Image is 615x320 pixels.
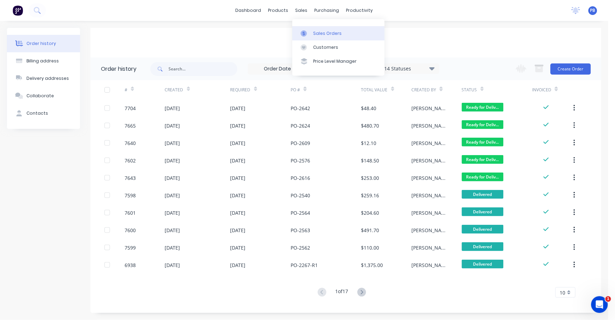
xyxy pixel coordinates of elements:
[230,87,251,93] div: Required
[165,122,180,129] div: [DATE]
[291,174,310,182] div: PO-2616
[165,157,180,164] div: [DATE]
[291,105,310,112] div: PO-2642
[7,87,80,105] button: Collaborate
[26,110,48,116] div: Contacts
[343,5,377,16] div: productivity
[230,244,246,251] div: [DATE]
[165,87,183,93] div: Created
[551,63,591,75] button: Create Order
[230,209,246,216] div: [DATE]
[232,5,265,16] a: dashboard
[411,174,448,182] div: [PERSON_NAME]
[411,244,448,251] div: [PERSON_NAME]
[560,289,566,296] span: 10
[168,62,237,76] input: Search...
[462,120,504,129] span: Ready for Deliv...
[125,227,136,234] div: 7600
[361,87,388,93] div: Total Value
[313,30,342,37] div: Sales Orders
[311,5,343,16] div: purchasing
[291,261,318,269] div: PO-2267-R1
[313,44,338,51] div: Customers
[361,261,383,269] div: $1,375.00
[462,155,504,164] span: Ready for Deliv...
[248,64,307,74] input: Order Date
[336,288,348,298] div: 1 of 17
[462,80,532,99] div: Status
[230,80,291,99] div: Required
[165,209,180,216] div: [DATE]
[291,192,310,199] div: PO-2540
[101,65,136,73] div: Order history
[230,174,246,182] div: [DATE]
[532,87,551,93] div: Invoiced
[125,244,136,251] div: 7599
[125,105,136,112] div: 7704
[292,54,385,68] a: Price Level Manager
[291,209,310,216] div: PO-2564
[462,225,504,234] span: Delivered
[361,80,412,99] div: Total Value
[165,244,180,251] div: [DATE]
[13,5,23,16] img: Factory
[411,87,436,93] div: Created By
[165,174,180,182] div: [DATE]
[165,139,180,147] div: [DATE]
[165,192,180,199] div: [DATE]
[606,296,611,302] span: 1
[230,227,246,234] div: [DATE]
[361,139,377,147] div: $12.10
[361,209,379,216] div: $204.60
[7,105,80,122] button: Contacts
[462,87,477,93] div: Status
[411,157,448,164] div: [PERSON_NAME]
[411,122,448,129] div: [PERSON_NAME]
[411,209,448,216] div: [PERSON_NAME]
[7,52,80,70] button: Billing address
[411,105,448,112] div: [PERSON_NAME]
[291,80,361,99] div: PO #
[462,173,504,181] span: Ready for Deliv...
[26,93,54,99] div: Collaborate
[165,261,180,269] div: [DATE]
[590,7,596,14] span: PB
[462,190,504,199] span: Delivered
[125,80,165,99] div: #
[291,157,310,164] div: PO-2576
[125,209,136,216] div: 7601
[411,261,448,269] div: [PERSON_NAME]
[361,105,377,112] div: $48.40
[165,227,180,234] div: [DATE]
[291,87,300,93] div: PO #
[165,105,180,112] div: [DATE]
[125,122,136,129] div: 7665
[291,139,310,147] div: PO-2609
[230,157,246,164] div: [DATE]
[291,122,310,129] div: PO-2624
[361,192,379,199] div: $259.16
[411,139,448,147] div: [PERSON_NAME]
[292,26,385,40] a: Sales Orders
[462,207,504,216] span: Delivered
[291,244,310,251] div: PO-2562
[265,5,292,16] div: products
[230,139,246,147] div: [DATE]
[7,70,80,87] button: Delivery addresses
[230,261,246,269] div: [DATE]
[462,138,504,146] span: Ready for Deliv...
[313,58,357,64] div: Price Level Manager
[411,192,448,199] div: [PERSON_NAME]
[380,65,439,73] div: 14 Statuses
[291,227,310,234] div: PO-2563
[361,157,379,164] div: $148.50
[462,103,504,112] span: Ready for Deliv...
[125,139,136,147] div: 7640
[125,261,136,269] div: 6938
[411,80,462,99] div: Created By
[26,58,59,64] div: Billing address
[230,122,246,129] div: [DATE]
[462,260,504,268] span: Delivered
[292,40,385,54] a: Customers
[361,174,379,182] div: $253.00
